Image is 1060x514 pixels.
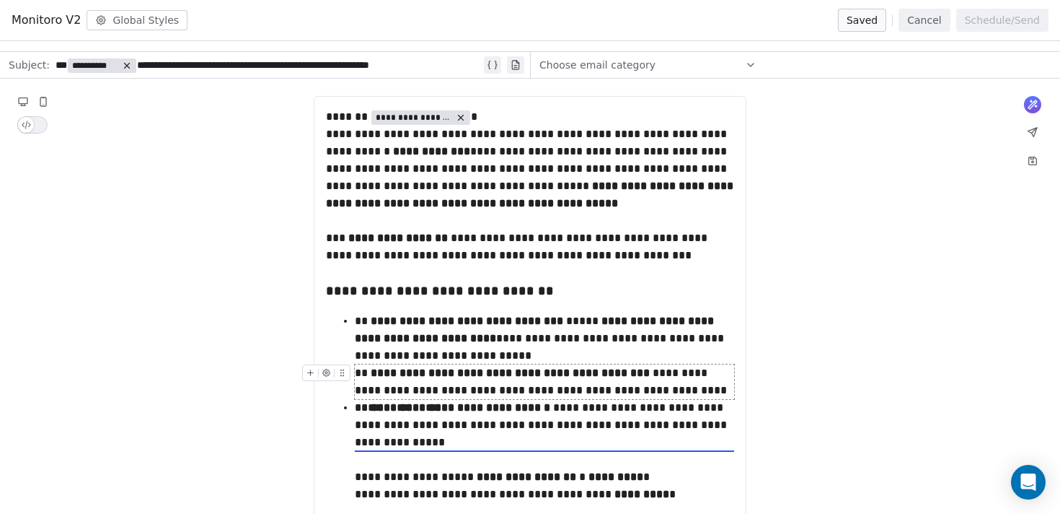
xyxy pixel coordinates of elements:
button: Saved [838,9,886,32]
button: Global Styles [87,10,187,30]
span: Subject: [9,58,50,77]
span: Choose email category [539,58,655,72]
span: Monitoro V2 [12,12,81,29]
div: Open Intercom Messenger [1011,465,1046,500]
button: Cancel [898,9,950,32]
button: Schedule/Send [956,9,1048,32]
